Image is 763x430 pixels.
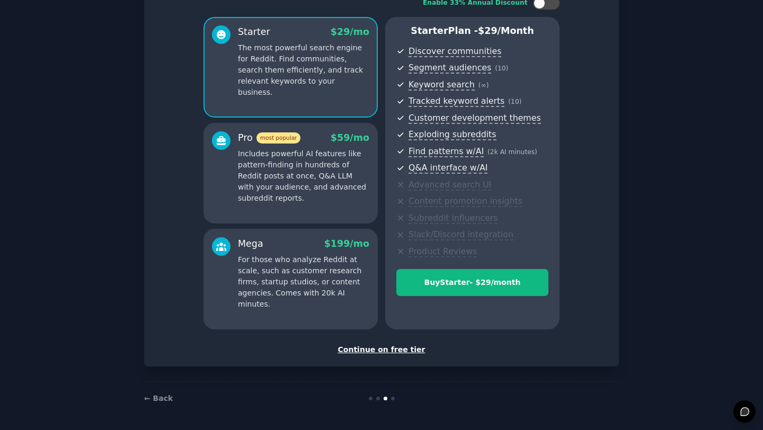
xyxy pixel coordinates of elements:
[409,62,491,74] span: Segment audiences
[256,132,301,144] span: most popular
[409,196,522,207] span: Content promotion insights
[409,180,491,191] span: Advanced search UI
[324,238,369,249] span: $ 199 /mo
[409,79,475,91] span: Keyword search
[508,98,521,105] span: ( 10 )
[409,96,504,107] span: Tracked keyword alerts
[478,82,489,89] span: ( ∞ )
[238,148,369,204] p: Includes powerful AI features like pattern-finding in hundreds of Reddit posts at once, Q&A LLM w...
[396,269,548,296] button: BuyStarter- $29/month
[495,65,508,72] span: ( 10 )
[409,246,477,257] span: Product Reviews
[238,237,263,250] div: Mega
[144,394,173,402] a: ← Back
[331,26,369,37] span: $ 29 /mo
[331,132,369,143] span: $ 59 /mo
[238,42,369,98] p: The most powerful search engine for Reddit. Find communities, search them efficiently, and track ...
[155,344,608,355] div: Continue on free tier
[409,129,496,140] span: Exploding subreddits
[478,25,534,36] span: $ 29 /month
[238,25,270,39] div: Starter
[409,229,513,240] span: Slack/Discord integration
[396,24,548,38] p: Starter Plan -
[409,163,487,174] span: Q&A interface w/AI
[409,46,501,57] span: Discover communities
[409,113,541,124] span: Customer development themes
[487,148,537,156] span: ( 2k AI minutes )
[238,254,369,310] p: For those who analyze Reddit at scale, such as customer research firms, startup studios, or conte...
[397,277,548,288] div: Buy Starter - $ 29 /month
[409,146,484,157] span: Find patterns w/AI
[409,213,498,224] span: Subreddit influencers
[238,131,300,145] div: Pro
